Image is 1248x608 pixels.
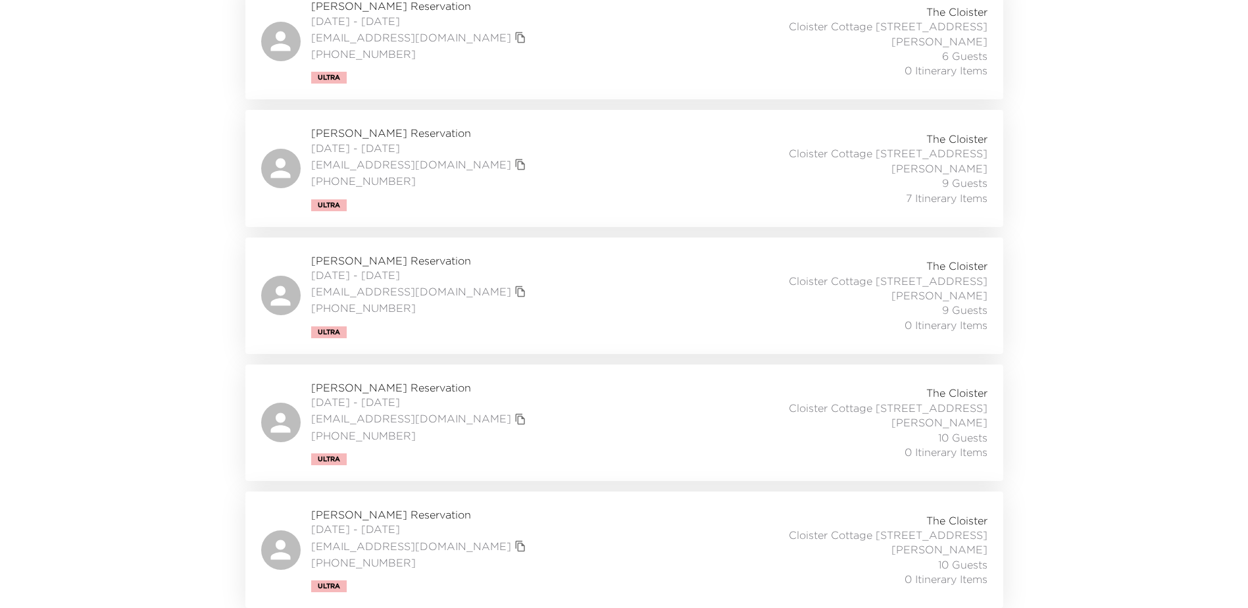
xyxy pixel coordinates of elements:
[311,126,530,140] span: [PERSON_NAME] Reservation
[511,155,530,174] button: copy primary member email
[311,157,511,172] a: [EMAIL_ADDRESS][DOMAIN_NAME]
[245,110,1003,226] a: [PERSON_NAME] Reservation[DATE] - [DATE][EMAIL_ADDRESS][DOMAIN_NAME]copy primary member email[PHO...
[311,253,530,268] span: [PERSON_NAME] Reservation
[789,528,987,542] span: Cloister Cottage [STREET_ADDRESS]
[311,47,530,61] span: [PHONE_NUMBER]
[905,318,987,332] span: 0 Itinerary Items
[789,19,987,34] span: Cloister Cottage [STREET_ADDRESS]
[789,146,987,161] span: Cloister Cottage [STREET_ADDRESS]
[245,492,1003,608] a: [PERSON_NAME] Reservation[DATE] - [DATE][EMAIL_ADDRESS][DOMAIN_NAME]copy primary member email[PHO...
[318,328,340,336] span: Ultra
[318,74,340,82] span: Ultra
[891,415,987,430] span: [PERSON_NAME]
[311,268,530,282] span: [DATE] - [DATE]
[511,537,530,555] button: copy primary member email
[511,410,530,428] button: copy primary member email
[311,141,530,155] span: [DATE] - [DATE]
[942,303,987,317] span: 9 Guests
[311,522,530,536] span: [DATE] - [DATE]
[789,274,987,288] span: Cloister Cottage [STREET_ADDRESS]
[905,572,987,586] span: 0 Itinerary Items
[942,176,987,190] span: 9 Guests
[311,14,530,28] span: [DATE] - [DATE]
[926,259,987,273] span: The Cloister
[511,282,530,301] button: copy primary member email
[311,507,530,522] span: [PERSON_NAME] Reservation
[311,539,511,553] a: [EMAIL_ADDRESS][DOMAIN_NAME]
[311,555,530,570] span: [PHONE_NUMBER]
[905,63,987,78] span: 0 Itinerary Items
[926,132,987,146] span: The Cloister
[926,386,987,400] span: The Cloister
[311,380,530,395] span: [PERSON_NAME] Reservation
[789,401,987,415] span: Cloister Cottage [STREET_ADDRESS]
[311,174,530,188] span: [PHONE_NUMBER]
[891,161,987,176] span: [PERSON_NAME]
[311,428,530,443] span: [PHONE_NUMBER]
[891,542,987,557] span: [PERSON_NAME]
[311,395,530,409] span: [DATE] - [DATE]
[938,557,987,572] span: 10 Guests
[891,288,987,303] span: [PERSON_NAME]
[906,191,987,205] span: 7 Itinerary Items
[245,238,1003,354] a: [PERSON_NAME] Reservation[DATE] - [DATE][EMAIL_ADDRESS][DOMAIN_NAME]copy primary member email[PHO...
[511,28,530,47] button: copy primary member email
[938,430,987,445] span: 10 Guests
[318,201,340,209] span: Ultra
[318,455,340,463] span: Ultra
[926,5,987,19] span: The Cloister
[311,411,511,426] a: [EMAIL_ADDRESS][DOMAIN_NAME]
[926,513,987,528] span: The Cloister
[311,30,511,45] a: [EMAIL_ADDRESS][DOMAIN_NAME]
[311,301,530,315] span: [PHONE_NUMBER]
[891,34,987,49] span: [PERSON_NAME]
[905,445,987,459] span: 0 Itinerary Items
[245,365,1003,481] a: [PERSON_NAME] Reservation[DATE] - [DATE][EMAIL_ADDRESS][DOMAIN_NAME]copy primary member email[PHO...
[318,582,340,590] span: Ultra
[311,284,511,299] a: [EMAIL_ADDRESS][DOMAIN_NAME]
[942,49,987,63] span: 6 Guests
